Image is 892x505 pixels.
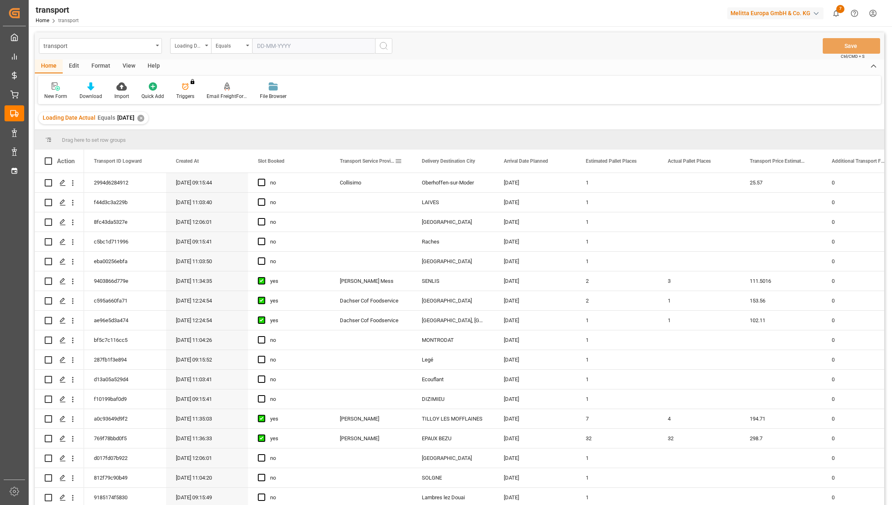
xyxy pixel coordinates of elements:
[576,370,658,389] div: 1
[166,291,248,310] div: [DATE] 12:24:54
[412,330,494,350] div: MONTRODAT
[35,271,84,291] div: Press SPACE to select this row.
[166,271,248,291] div: [DATE] 11:34:35
[35,330,84,350] div: Press SPACE to select this row.
[494,232,576,251] div: [DATE]
[35,370,84,389] div: Press SPACE to select this row.
[44,93,67,100] div: New Form
[114,93,129,100] div: Import
[330,173,412,192] div: Collisimo
[494,429,576,448] div: [DATE]
[576,271,658,291] div: 2
[270,291,320,310] div: yes
[576,212,658,232] div: 1
[43,114,96,121] span: Loading Date Actual
[84,311,166,330] div: ae96e5d3a474
[494,291,576,310] div: [DATE]
[412,193,494,212] div: LAIVES
[412,409,494,428] div: TILLOY LES MOFFLAINES
[175,40,203,50] div: Loading Date Actual
[35,389,84,409] div: Press SPACE to select this row.
[658,409,740,428] div: 4
[576,252,658,271] div: 1
[494,193,576,212] div: [DATE]
[576,350,658,369] div: 1
[211,38,252,54] button: open menu
[62,137,126,143] span: Drag here to set row groups
[494,448,576,468] div: [DATE]
[340,158,395,164] span: Transport Service Provider
[35,232,84,252] div: Press SPACE to select this row.
[494,468,576,487] div: [DATE]
[330,409,412,428] div: [PERSON_NAME]
[412,448,494,468] div: [GEOGRAPHIC_DATA]
[84,448,166,468] div: d017fd07b922
[412,232,494,251] div: Raches
[576,409,658,428] div: 7
[94,158,142,164] span: Transport ID Logward
[270,370,320,389] div: no
[36,4,79,16] div: transport
[576,429,658,448] div: 32
[740,291,822,310] div: 153.56
[270,213,320,232] div: no
[80,93,102,100] div: Download
[412,350,494,369] div: Legé
[270,193,320,212] div: no
[166,330,248,350] div: [DATE] 11:04:26
[57,157,75,165] div: Action
[43,40,153,50] div: transport
[494,252,576,271] div: [DATE]
[84,370,166,389] div: d13a05a529d4
[412,468,494,487] div: SOLGNE
[35,173,84,193] div: Press SPACE to select this row.
[658,311,740,330] div: 1
[412,173,494,192] div: Oberhoffen-sur-Moder
[270,252,320,271] div: no
[576,173,658,192] div: 1
[63,59,85,73] div: Edit
[836,5,844,13] span: 7
[586,158,637,164] span: Estimated Pallet Places
[750,158,805,164] span: Transport Price Estimated
[166,173,248,192] div: [DATE] 09:15:44
[270,390,320,409] div: no
[330,271,412,291] div: [PERSON_NAME] Mess
[166,448,248,468] div: [DATE] 12:06:01
[270,409,320,428] div: yes
[412,252,494,271] div: [GEOGRAPHIC_DATA]
[270,469,320,487] div: no
[494,212,576,232] div: [DATE]
[84,468,166,487] div: 812f79c90b49
[141,59,166,73] div: Help
[166,409,248,428] div: [DATE] 11:35:03
[270,232,320,251] div: no
[35,350,84,370] div: Press SPACE to select this row.
[494,409,576,428] div: [DATE]
[375,38,392,54] button: search button
[166,389,248,409] div: [DATE] 09:15:41
[330,291,412,310] div: Dachser Cof Foodservice
[35,291,84,311] div: Press SPACE to select this row.
[576,193,658,212] div: 1
[98,114,115,121] span: Equals
[494,330,576,350] div: [DATE]
[727,7,824,19] div: Melitta Europa GmbH & Co. KG
[823,38,880,54] button: Save
[35,429,84,448] div: Press SPACE to select this row.
[116,59,141,73] div: View
[412,429,494,448] div: EPAUX BEZU
[84,193,166,212] div: f44d3c3a229b
[176,158,199,164] span: Created At
[494,311,576,330] div: [DATE]
[166,252,248,271] div: [DATE] 11:03:50
[166,311,248,330] div: [DATE] 12:24:54
[412,370,494,389] div: Ecouflant
[166,232,248,251] div: [DATE] 09:15:41
[207,93,248,100] div: Email FreightForwarders
[85,59,116,73] div: Format
[35,193,84,212] div: Press SPACE to select this row.
[658,291,740,310] div: 1
[494,389,576,409] div: [DATE]
[270,331,320,350] div: no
